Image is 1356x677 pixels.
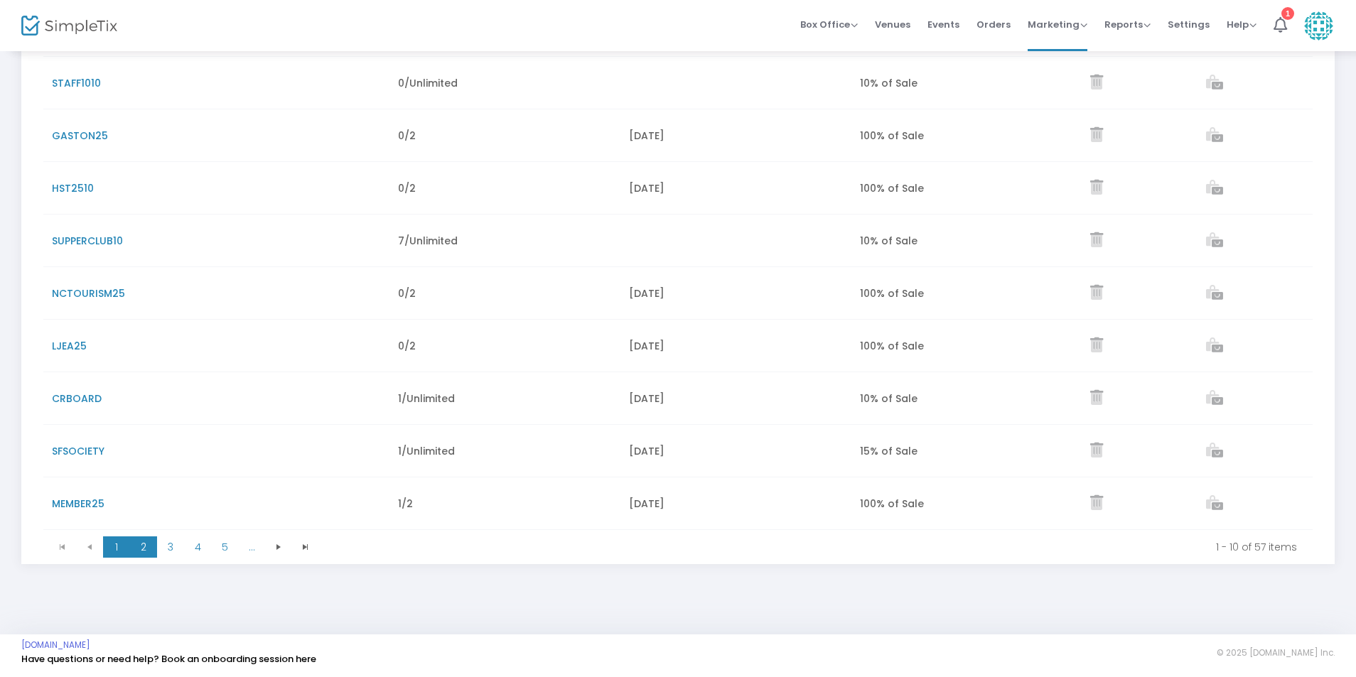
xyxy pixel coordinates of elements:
[398,391,455,406] span: 1/Unlimited
[927,6,959,43] span: Events
[629,444,843,458] div: [DATE]
[1028,18,1087,31] span: Marketing
[300,541,311,553] span: Go to the last page
[860,129,924,143] span: 100% of Sale
[52,129,108,143] span: GASTON25
[398,497,413,511] span: 1/2
[875,6,910,43] span: Venues
[1206,497,1223,511] a: View list of orders which used this promo code.
[21,652,316,666] a: Have questions or need help? Book an onboarding session here
[1206,129,1223,143] a: View list of orders which used this promo code.
[157,536,184,558] span: Page 3
[292,536,319,558] span: Go to the last page
[52,76,101,90] span: STAFF1010
[1206,392,1223,406] a: View list of orders which used this promo code.
[1206,182,1223,196] a: View list of orders which used this promo code.
[52,339,87,353] span: LJEA25
[52,181,94,195] span: HST2510
[398,181,416,195] span: 0/2
[1206,287,1223,301] a: View list of orders which used this promo code.
[860,497,924,511] span: 100% of Sale
[860,286,924,300] span: 100% of Sale
[130,536,157,558] span: Page 2
[398,444,455,458] span: 1/Unlimited
[1217,647,1335,659] span: © 2025 [DOMAIN_NAME] Inc.
[329,540,1297,554] kendo-pager-info: 1 - 10 of 57 items
[860,234,918,248] span: 10% of Sale
[1206,234,1223,249] a: View list of orders which used this promo code.
[860,76,918,90] span: 10% of Sale
[398,286,416,300] span: 0/2
[184,536,211,558] span: Page 4
[629,391,843,406] div: [DATE]
[52,391,102,406] span: CRBOARD
[629,339,843,353] div: [DATE]
[1227,18,1257,31] span: Help
[52,234,123,248] span: SUPPERCLUB10
[1168,6,1210,43] span: Settings
[52,286,125,300] span: NCTOURISM25
[860,181,924,195] span: 100% of Sale
[398,234,458,248] span: 7/Unlimited
[1206,77,1223,91] a: View list of orders which used this promo code.
[398,129,416,143] span: 0/2
[629,286,843,300] div: [DATE]
[1206,340,1223,354] a: View list of orders which used this promo code.
[629,129,843,143] div: [DATE]
[629,181,843,195] div: [DATE]
[52,444,104,458] span: SFSOCIETY
[1281,7,1294,20] div: 1
[211,536,238,558] span: Page 5
[976,6,1011,43] span: Orders
[21,639,90,651] a: [DOMAIN_NAME]
[860,444,918,458] span: 15% of Sale
[800,18,858,31] span: Box Office
[103,536,130,558] span: Page 1
[860,391,918,406] span: 10% of Sale
[1206,445,1223,459] a: View list of orders which used this promo code.
[860,339,924,353] span: 100% of Sale
[265,536,292,558] span: Go to the next page
[398,339,416,353] span: 0/2
[52,497,104,511] span: MEMBER25
[1104,18,1151,31] span: Reports
[398,76,458,90] span: 0/Unlimited
[273,541,284,553] span: Go to the next page
[238,536,265,558] span: Page 6
[629,497,843,511] div: [DATE]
